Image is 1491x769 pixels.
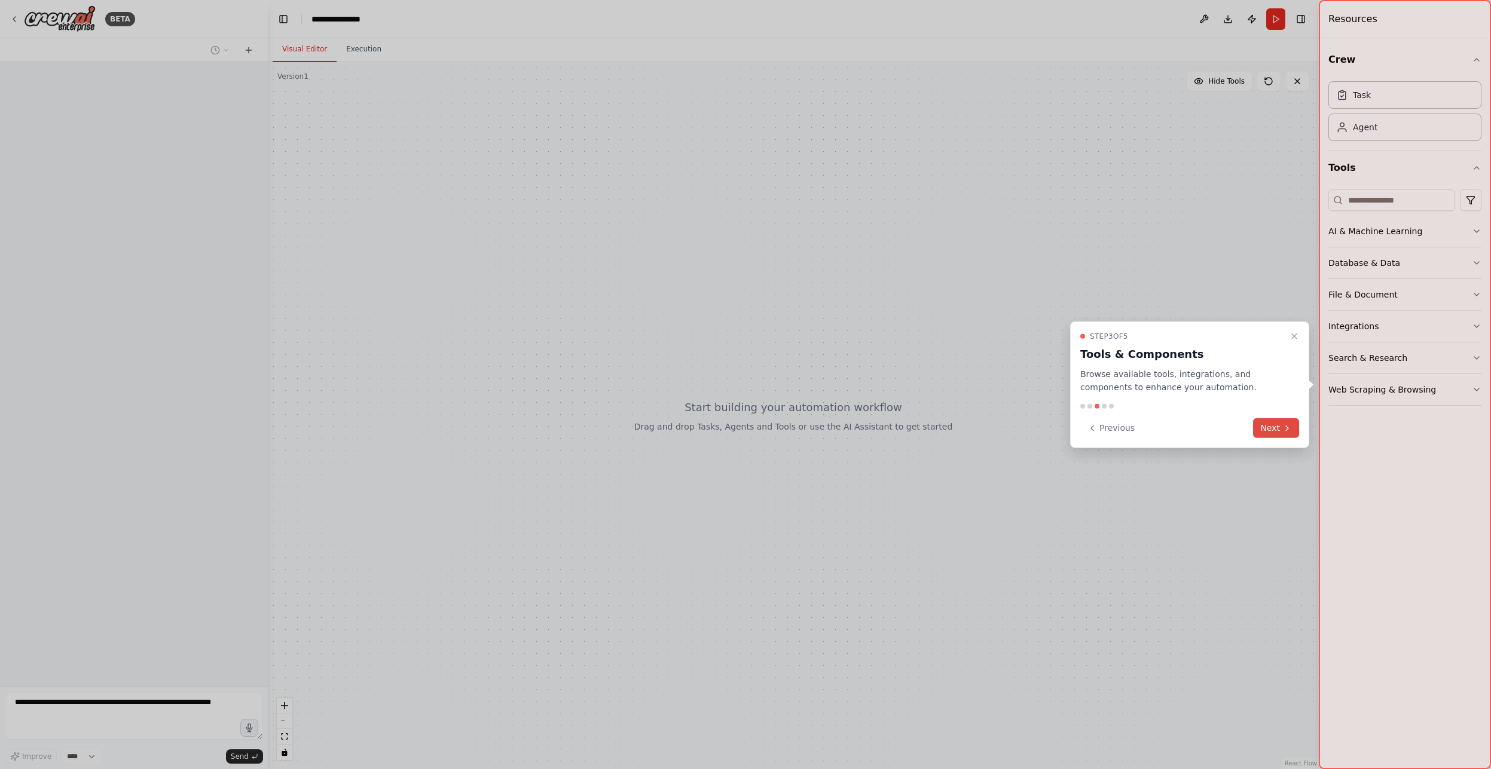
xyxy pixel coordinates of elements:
button: Previous [1080,418,1142,438]
p: Browse available tools, integrations, and components to enhance your automation. [1080,367,1285,394]
span: Step 3 of 5 [1090,331,1128,341]
button: Hide left sidebar [275,11,292,27]
button: Next [1253,418,1299,438]
h3: Tools & Components [1080,345,1285,362]
button: Close walkthrough [1287,329,1301,343]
